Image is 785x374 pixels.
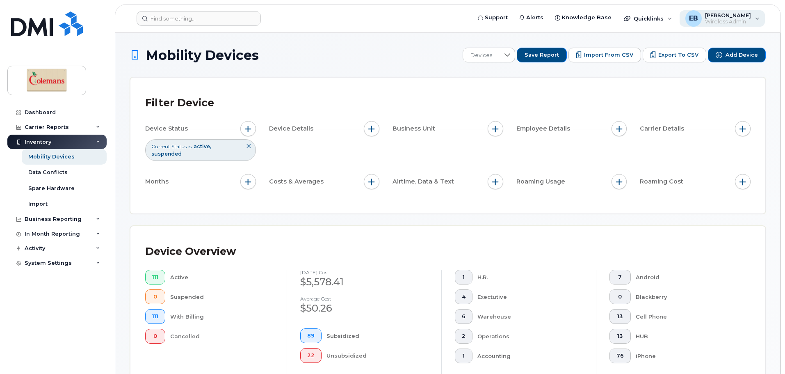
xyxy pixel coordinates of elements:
[300,328,322,343] button: 89
[636,349,738,363] div: iPhone
[145,124,190,133] span: Device Status
[609,329,631,344] button: 13
[145,177,171,186] span: Months
[455,309,472,324] button: 6
[477,349,583,363] div: Accounting
[300,296,428,301] h4: Average cost
[152,333,158,340] span: 0
[640,124,687,133] span: Carrier Details
[609,289,631,304] button: 0
[300,301,428,315] div: $50.26
[307,352,315,359] span: 22
[300,275,428,289] div: $5,578.41
[194,143,211,149] span: active
[455,289,472,304] button: 4
[477,289,583,304] div: Exectutive
[170,329,274,344] div: Cancelled
[568,48,641,62] button: Import from CSV
[658,51,698,59] span: Export to CSV
[616,353,624,359] span: 76
[463,48,500,63] span: Devices
[462,274,466,280] span: 1
[517,48,567,62] button: Save Report
[616,313,624,320] span: 13
[616,333,624,340] span: 13
[462,333,466,340] span: 2
[151,151,182,157] span: suspended
[455,329,472,344] button: 2
[152,294,158,300] span: 0
[616,294,624,300] span: 0
[462,294,466,300] span: 4
[152,274,158,280] span: 111
[188,143,192,150] span: is
[455,270,472,285] button: 1
[516,177,568,186] span: Roaming Usage
[477,309,583,324] div: Warehouse
[170,309,274,324] div: With Billing
[640,177,686,186] span: Roaming Cost
[145,329,165,344] button: 0
[708,48,766,62] button: Add Device
[145,92,214,114] div: Filter Device
[516,124,573,133] span: Employee Details
[146,48,259,62] span: Mobility Devices
[609,349,631,363] button: 76
[477,270,583,285] div: H.R.
[269,124,316,133] span: Device Details
[145,270,165,285] button: 111
[462,353,466,359] span: 1
[392,177,456,186] span: Airtime, Data & Text
[170,289,274,304] div: Suspended
[636,270,738,285] div: Android
[145,241,236,262] div: Device Overview
[392,124,438,133] span: Business Unit
[609,270,631,285] button: 7
[616,274,624,280] span: 7
[584,51,633,59] span: Import from CSV
[300,270,428,275] h4: [DATE] cost
[170,270,274,285] div: Active
[145,309,165,324] button: 111
[525,51,559,59] span: Save Report
[477,329,583,344] div: Operations
[152,313,158,320] span: 111
[307,333,315,339] span: 89
[326,348,429,363] div: Unsubsidized
[326,328,429,343] div: Subsidized
[269,177,326,186] span: Costs & Averages
[636,309,738,324] div: Cell Phone
[636,329,738,344] div: HUB
[643,48,706,62] button: Export to CSV
[455,349,472,363] button: 1
[462,313,466,320] span: 6
[636,289,738,304] div: Blackberry
[151,143,187,150] span: Current Status
[609,309,631,324] button: 13
[145,289,165,304] button: 0
[726,51,758,59] span: Add Device
[300,348,322,363] button: 22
